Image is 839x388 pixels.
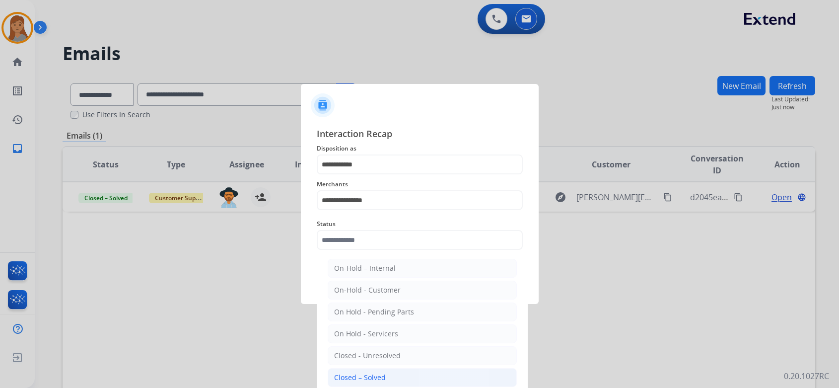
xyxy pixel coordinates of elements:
[334,373,386,383] div: Closed – Solved
[317,127,523,143] span: Interaction Recap
[334,285,401,295] div: On-Hold - Customer
[317,143,523,155] span: Disposition as
[317,178,523,190] span: Merchants
[311,93,335,117] img: contactIcon
[334,263,396,273] div: On-Hold – Internal
[334,307,414,317] div: On Hold - Pending Parts
[334,351,401,361] div: Closed - Unresolved
[317,218,523,230] span: Status
[784,370,829,382] p: 0.20.1027RC
[334,329,398,339] div: On Hold - Servicers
